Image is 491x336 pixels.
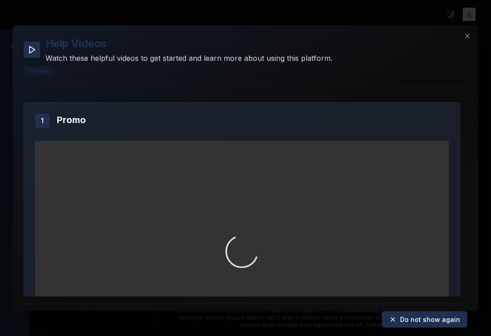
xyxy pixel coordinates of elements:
p: Watch these helpful videos to get started and learn more about using this platform. [45,53,332,64]
h2: Help Videos [45,36,332,51]
div: 1 [35,114,50,128]
div: 1 Video [24,66,54,76]
button: Do not show again [382,311,467,328]
h3: Promo [57,114,449,126]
